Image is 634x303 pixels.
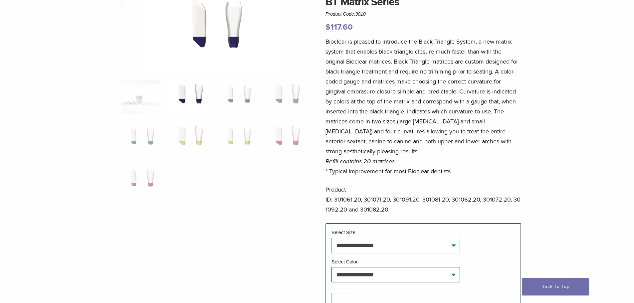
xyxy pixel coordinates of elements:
p: Bioclear is pleased to introduce the Black Triangle System, a new matrix system that enables blac... [325,37,521,176]
p: Product ID: 301061.20, 301071.20, 301091.20, 301081.20, 301062.20, 301072.20, 301092.20 and 30108... [325,185,521,215]
img: BT Matrix Series - Image 5 [121,122,160,156]
img: BT Matrix Series - Image 2 [170,80,208,114]
img: BT Matrix Series - Image 3 [218,80,257,114]
span: $ [325,22,330,32]
img: BT Matrix Series - Image 6 [170,122,208,156]
img: BT Matrix Series - Image 8 [267,122,305,156]
img: BT Matrix Series - Image 7 [218,122,257,156]
label: Select Color [331,259,357,264]
em: Refill contains 20 matrices. [325,158,396,165]
label: Select Size [331,230,355,235]
img: Anterior-Black-Triangle-Series-Matrices-324x324.jpg [121,80,160,114]
span: Product Code: [325,11,366,17]
a: Back To Top [522,278,589,295]
img: BT Matrix Series - Image 4 [267,80,305,114]
img: BT Matrix Series - Image 9 [121,164,160,198]
span: 3010 [355,11,366,17]
bdi: 117.60 [325,22,353,32]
